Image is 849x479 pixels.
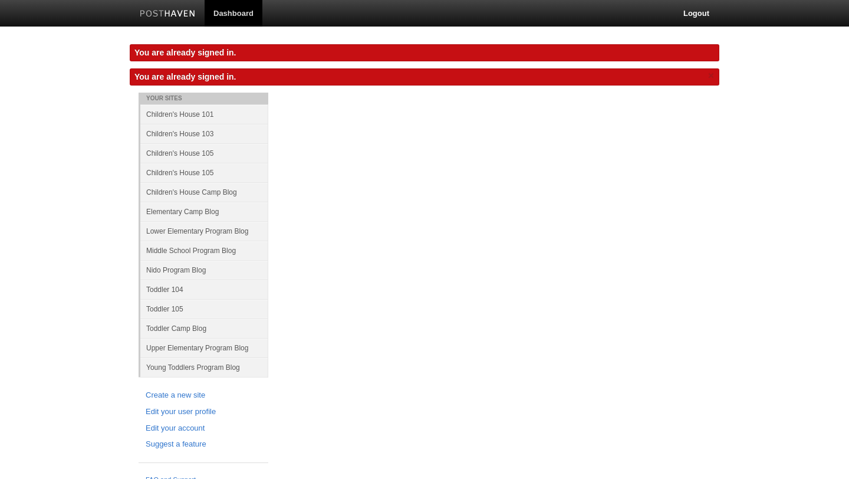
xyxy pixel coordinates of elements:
a: × [706,68,716,83]
a: Middle School Program Blog [140,241,268,260]
a: Toddler 104 [140,280,268,299]
span: You are already signed in. [134,72,236,81]
li: Your Sites [139,93,268,104]
a: Children's House 103 [140,124,268,143]
a: Upper Elementary Program Blog [140,338,268,357]
a: Children's House 105 [140,143,268,163]
a: Edit your account [146,422,261,435]
a: Children's House 101 [140,104,268,124]
div: You are already signed in. [130,44,719,61]
a: Nido Program Blog [140,260,268,280]
a: Toddler 105 [140,299,268,319]
img: Posthaven-bar [140,10,196,19]
a: Elementary Camp Blog [140,202,268,221]
a: Children's House Camp Blog [140,182,268,202]
a: Create a new site [146,389,261,402]
a: Children's House 105 [140,163,268,182]
a: Edit your user profile [146,406,261,418]
a: Suggest a feature [146,438,261,451]
a: Lower Elementary Program Blog [140,221,268,241]
a: Young Toddlers Program Blog [140,357,268,377]
a: Toddler Camp Blog [140,319,268,338]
